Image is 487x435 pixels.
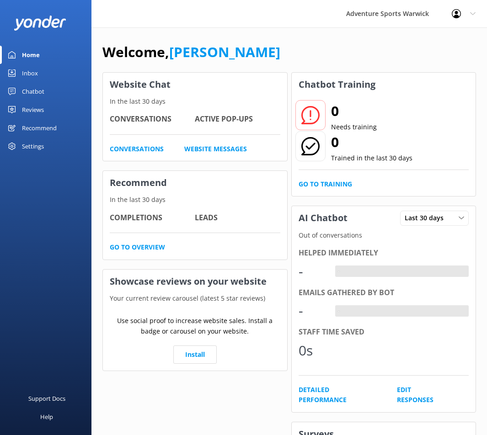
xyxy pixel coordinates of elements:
span: Last 30 days [405,213,449,223]
a: Website Messages [184,144,247,154]
h4: Active Pop-ups [195,113,280,125]
p: Needs training [331,122,377,132]
h3: Recommend [103,171,287,195]
a: Detailed Performance [299,385,377,405]
div: Help [40,408,53,426]
div: Support Docs [28,389,65,408]
div: Chatbot [22,82,44,101]
a: Install [173,345,217,364]
p: In the last 30 days [103,96,287,106]
h4: Completions [110,212,195,224]
div: Reviews [22,101,44,119]
div: Home [22,46,40,64]
a: Conversations [110,144,164,154]
div: 0s [299,340,326,361]
p: Trained in the last 30 days [331,153,412,163]
h4: Leads [195,212,280,224]
h4: Conversations [110,113,195,125]
h3: AI Chatbot [292,206,354,230]
a: Go to overview [110,242,165,252]
a: [PERSON_NAME] [169,42,280,61]
div: Inbox [22,64,38,82]
h1: Welcome, [102,41,280,63]
div: - [335,265,342,277]
div: Staff time saved [299,326,469,338]
p: Use social proof to increase website sales. Install a badge or carousel on your website. [110,316,280,336]
div: Recommend [22,119,57,137]
h3: Showcase reviews on your website [103,270,287,293]
a: Edit Responses [397,385,448,405]
p: Out of conversations [292,230,476,240]
div: Emails gathered by bot [299,287,469,299]
div: - [299,300,326,322]
p: Your current review carousel (latest 5 star reviews) [103,293,287,303]
div: - [335,305,342,317]
h3: Chatbot Training [292,73,382,96]
h2: 0 [331,100,377,122]
a: Go to Training [299,179,352,189]
div: Helped immediately [299,247,469,259]
h2: 0 [331,131,412,153]
p: In the last 30 days [103,195,287,205]
div: Settings [22,137,44,155]
div: - [299,260,326,282]
h3: Website Chat [103,73,287,96]
img: yonder-white-logo.png [14,16,66,31]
